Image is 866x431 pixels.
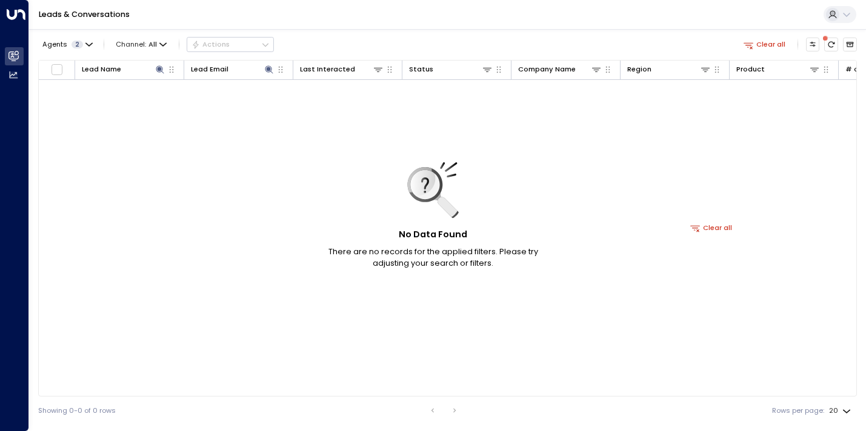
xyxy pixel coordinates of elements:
[72,41,83,48] span: 2
[425,403,463,418] nav: pagination navigation
[687,221,737,234] button: Clear all
[51,64,63,76] span: Toggle select all
[82,64,121,75] div: Lead Name
[736,64,820,75] div: Product
[518,64,576,75] div: Company Name
[300,64,355,75] div: Last Interacted
[627,64,711,75] div: Region
[518,64,602,75] div: Company Name
[300,64,384,75] div: Last Interacted
[112,38,171,51] span: Channel:
[187,37,274,51] div: Button group with a nested menu
[192,40,230,48] div: Actions
[399,228,467,242] h5: No Data Found
[806,38,820,51] button: Customize
[187,37,274,51] button: Actions
[148,41,157,48] span: All
[38,38,96,51] button: Agents2
[39,9,130,19] a: Leads & Conversations
[824,38,838,51] span: There are new threads available. Refresh the grid to view the latest updates.
[191,64,228,75] div: Lead Email
[409,64,433,75] div: Status
[736,64,765,75] div: Product
[38,406,116,416] div: Showing 0-0 of 0 rows
[829,403,853,418] div: 20
[112,38,171,51] button: Channel:All
[772,406,824,416] label: Rows per page:
[312,246,555,269] p: There are no records for the applied filters. Please try adjusting your search or filters.
[739,38,790,51] button: Clear all
[627,64,651,75] div: Region
[42,41,67,48] span: Agents
[409,64,493,75] div: Status
[82,64,165,75] div: Lead Name
[191,64,275,75] div: Lead Email
[843,38,857,51] button: Archived Leads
